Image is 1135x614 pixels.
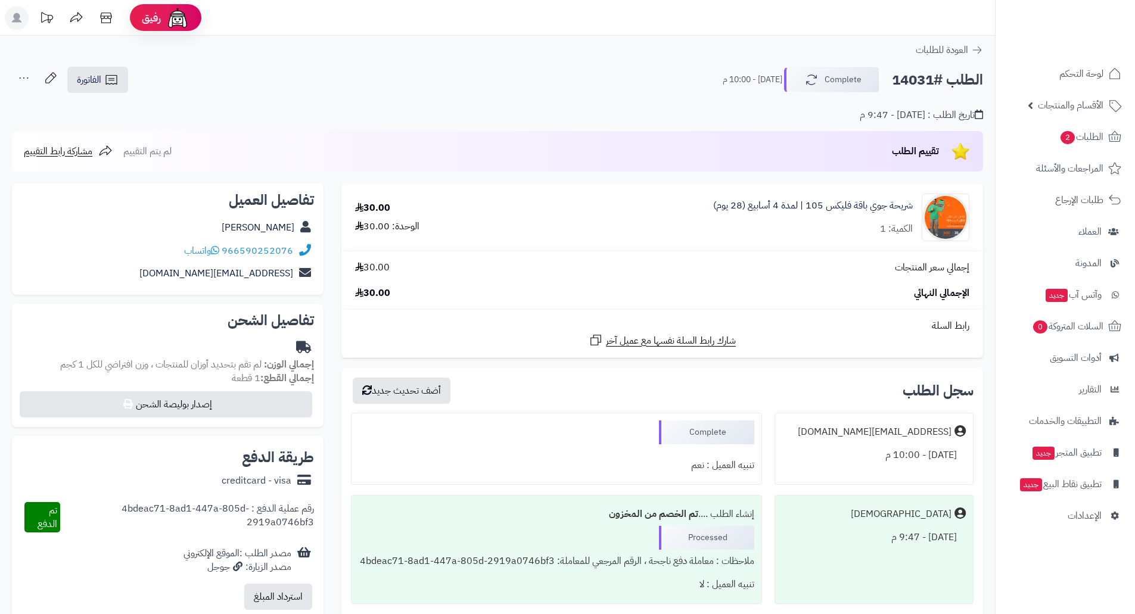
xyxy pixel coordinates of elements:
[1019,476,1102,493] span: تطبيق نقاط البيع
[1003,407,1128,435] a: التطبيقات والخدمات
[244,584,312,610] button: استرداد المبلغ
[60,502,314,533] div: رقم عملية الدفع : 4bdeac71-8ad1-447a-805d-2919a0746bf3
[24,144,92,158] span: مشاركة رابط التقييم
[1003,154,1128,183] a: المراجعات والأسئلة
[264,357,314,372] strong: إجمالي الوزن:
[1059,66,1103,82] span: لوحة التحكم
[1003,186,1128,214] a: طلبات الإرجاع
[260,371,314,385] strong: إجمالي القطع:
[892,144,939,158] span: تقييم الطلب
[659,526,754,550] div: Processed
[880,222,913,236] div: الكمية: 1
[1075,255,1102,272] span: المدونة
[916,43,968,57] span: العودة للطلبات
[1003,470,1128,498] a: تطبيق نقاط البيعجديد
[184,547,291,574] div: مصدر الطلب :الموقع الإلكتروني
[20,391,312,417] button: إصدار بوليصة الشحن
[142,11,161,25] span: رفيق
[914,286,969,300] span: الإجمالي النهائي
[1003,501,1128,530] a: الإعدادات
[355,261,390,275] span: 30.00
[24,144,113,158] a: مشاركة رابط التقييم
[1003,312,1128,341] a: السلات المتروكة0
[1033,447,1055,460] span: جديد
[1003,60,1128,88] a: لوحة التحكم
[355,201,390,215] div: 30.00
[359,573,754,596] div: تنبيه العميل : لا
[784,67,879,92] button: Complete
[606,334,736,348] span: شارك رابط السلة نفسها مع عميل آخر
[355,286,390,300] span: 30.00
[353,378,450,404] button: أضف تحديث جديد
[67,67,128,93] a: الفاتورة
[1029,413,1102,429] span: التطبيقات والخدمات
[713,199,913,213] a: شريحة جوي باقة فليكس 105 | لمدة 4 أسابيع (28 يوم)
[184,560,291,574] div: مصدر الزيارة: جوجل
[903,384,974,398] h3: سجل الطلب
[346,319,978,333] div: رابط السلة
[184,244,219,258] a: واتساب
[166,6,189,30] img: ai-face.png
[782,444,966,467] div: [DATE] - 10:00 م
[359,550,754,573] div: ملاحظات : معاملة دفع ناجحة ، الرقم المرجعي للمعاملة: 4bdeac71-8ad1-447a-805d-2919a0746bf3
[1050,350,1102,366] span: أدوات التسويق
[1079,381,1102,398] span: التقارير
[659,420,754,444] div: Complete
[1036,160,1103,177] span: المراجعات والأسئلة
[355,220,419,233] div: الوحدة: 30.00
[922,194,969,241] img: 1751337643-503552692_1107209794769509_2033293026067938217_n-90x90.jpg
[589,333,736,348] a: شارك رابط السلة نفسها مع عميل آخر
[782,526,966,549] div: [DATE] - 9:47 م
[860,108,983,122] div: تاريخ الطلب : [DATE] - 9:47 م
[60,357,262,372] span: لم تقم بتحديد أوزان للمنتجات ، وزن افتراضي للكل 1 كجم
[222,244,293,258] a: 966590252076
[916,43,983,57] a: العودة للطلبات
[222,220,294,235] a: [PERSON_NAME]
[892,68,983,92] h2: الطلب #14031
[1003,280,1128,309] a: وآتس آبجديد
[1003,217,1128,246] a: العملاء
[1044,286,1102,303] span: وآتس آب
[232,371,314,385] small: 1 قطعة
[21,313,314,328] h2: تفاصيل الشحن
[1046,289,1068,302] span: جديد
[77,73,101,87] span: الفاتورة
[798,425,951,439] div: [EMAIL_ADDRESS][DOMAIN_NAME]
[1003,438,1128,467] a: تطبيق المتجرجديد
[1068,507,1102,524] span: الإعدادات
[32,6,61,33] a: تحديثات المنصة
[1059,129,1103,145] span: الطلبات
[38,503,57,531] span: تم الدفع
[1003,123,1128,151] a: الطلبات2
[723,74,782,86] small: [DATE] - 10:00 م
[1020,478,1042,491] span: جديد
[1003,344,1128,372] a: أدوات التسويق
[1033,320,1048,334] span: 0
[1003,375,1128,404] a: التقارير
[1032,318,1103,335] span: السلات المتروكة
[1078,223,1102,240] span: العملاء
[895,261,969,275] span: إجمالي سعر المنتجات
[851,507,951,521] div: [DEMOGRAPHIC_DATA]
[139,266,293,280] a: [EMAIL_ADDRESS][DOMAIN_NAME]
[222,474,291,488] div: creditcard - visa
[1031,444,1102,461] span: تطبيق المتجر
[359,454,754,477] div: تنبيه العميل : نعم
[1038,97,1103,114] span: الأقسام والمنتجات
[609,507,698,521] b: تم الخصم من المخزون
[359,503,754,526] div: إنشاء الطلب ....
[123,144,172,158] span: لم يتم التقييم
[1055,192,1103,208] span: طلبات الإرجاع
[21,193,314,207] h2: تفاصيل العميل
[1060,130,1075,145] span: 2
[242,450,314,465] h2: طريقة الدفع
[1003,249,1128,278] a: المدونة
[1054,18,1124,43] img: logo-2.png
